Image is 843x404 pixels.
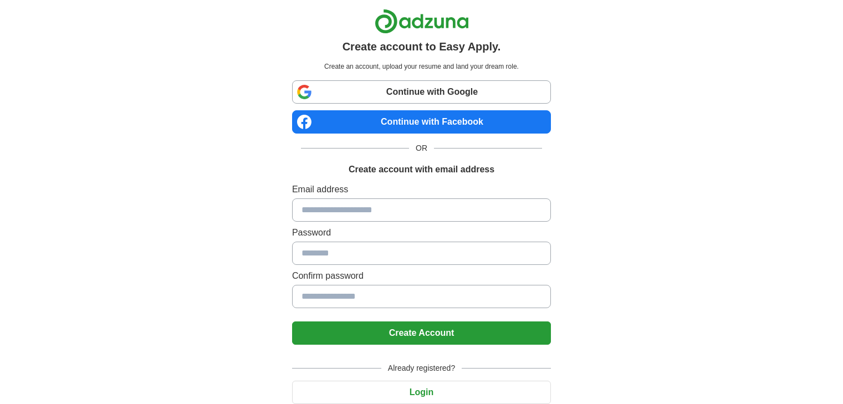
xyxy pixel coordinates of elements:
span: OR [409,142,434,154]
label: Password [292,226,551,239]
h1: Create account with email address [349,163,494,176]
p: Create an account, upload your resume and land your dream role. [294,62,549,71]
button: Create Account [292,321,551,345]
img: Adzuna logo [375,9,469,34]
a: Login [292,387,551,397]
a: Continue with Facebook [292,110,551,134]
span: Already registered? [381,362,462,374]
h1: Create account to Easy Apply. [343,38,501,55]
a: Continue with Google [292,80,551,104]
label: Email address [292,183,551,196]
button: Login [292,381,551,404]
label: Confirm password [292,269,551,283]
